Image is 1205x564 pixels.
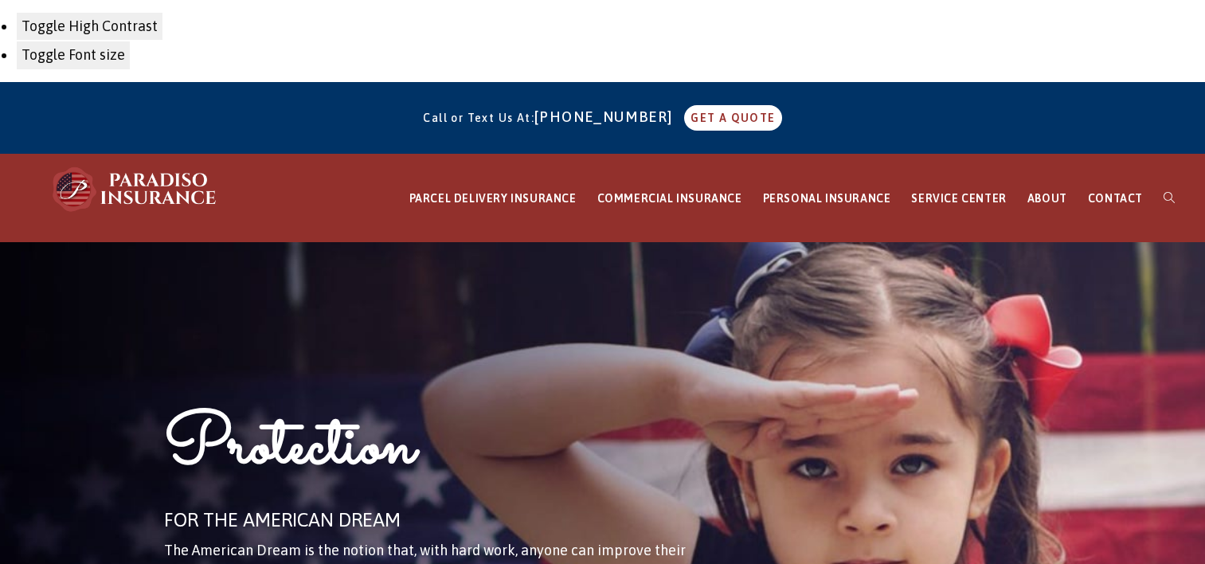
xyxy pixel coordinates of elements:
a: ABOUT [1017,155,1078,243]
a: SERVICE CENTER [901,155,1016,243]
span: Toggle Font size [22,46,125,63]
a: CONTACT [1078,155,1153,243]
button: Toggle Font size [16,41,131,69]
span: Call or Text Us At: [423,112,534,124]
span: PERSONAL INSURANCE [763,192,891,205]
span: COMMERCIAL INSURANCE [597,192,742,205]
span: PARCEL DELIVERY INSURANCE [409,192,577,205]
a: [PHONE_NUMBER] [534,108,681,125]
span: SERVICE CENTER [911,192,1006,205]
img: Paradiso Insurance [48,166,223,213]
span: Toggle High Contrast [22,18,158,34]
span: FOR THE AMERICAN DREAM [164,509,401,531]
button: Toggle High Contrast [16,12,163,41]
span: CONTACT [1088,192,1143,205]
a: PARCEL DELIVERY INSURANCE [399,155,587,243]
span: ABOUT [1027,192,1067,205]
a: PERSONAL INSURANCE [753,155,902,243]
a: GET A QUOTE [684,105,781,131]
h1: Protection [164,401,697,503]
a: COMMERCIAL INSURANCE [587,155,753,243]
